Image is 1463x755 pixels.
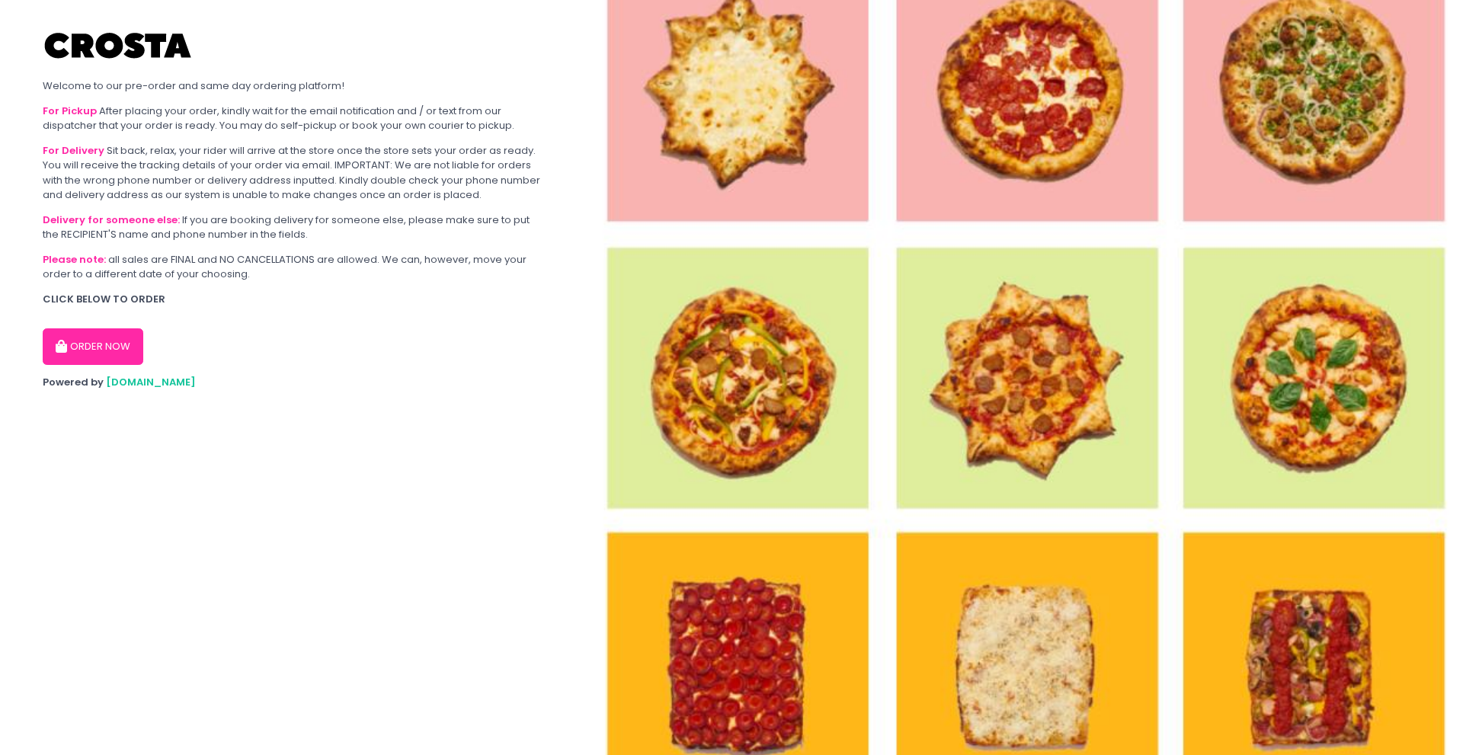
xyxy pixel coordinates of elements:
[106,375,196,389] a: [DOMAIN_NAME]
[43,78,543,94] div: Welcome to our pre-order and same day ordering platform!
[43,143,104,158] b: For Delivery
[43,375,543,390] div: Powered by
[43,143,543,203] div: Sit back, relax, your rider will arrive at the store once the store sets your order as ready. You...
[43,328,143,365] button: ORDER NOW
[43,23,195,69] img: Crosta Pizzeria
[43,104,97,118] b: For Pickup
[43,252,106,267] b: Please note:
[43,213,180,227] b: Delivery for someone else:
[43,252,543,282] div: all sales are FINAL and NO CANCELLATIONS are allowed. We can, however, move your order to a diffe...
[43,292,543,307] div: CLICK BELOW TO ORDER
[43,213,543,242] div: If you are booking delivery for someone else, please make sure to put the RECIPIENT'S name and ph...
[43,104,543,133] div: After placing your order, kindly wait for the email notification and / or text from our dispatche...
